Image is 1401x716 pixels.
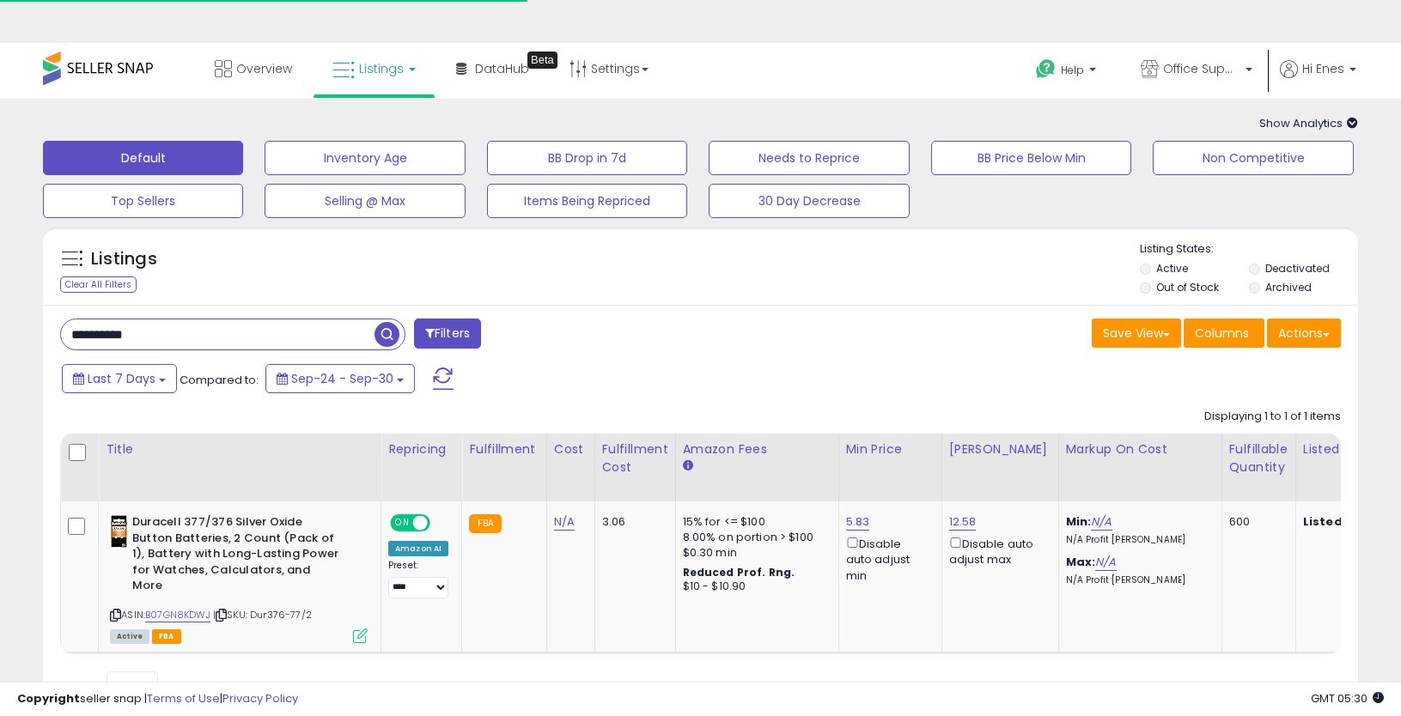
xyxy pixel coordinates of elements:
div: Disable auto adjust min [846,534,929,584]
span: Columns [1195,325,1249,342]
div: Markup on Cost [1066,440,1215,458]
button: Inventory Age [265,141,465,175]
p: N/A Profit [PERSON_NAME] [1066,574,1209,586]
a: Overview [202,43,305,94]
button: Actions [1267,319,1341,348]
span: FBA [152,629,181,644]
div: Amazon AI [388,541,448,556]
div: $10 - $10.90 [683,579,825,594]
th: The percentage added to the cost of goods (COGS) that forms the calculator for Min & Max prices. [1058,434,1221,501]
span: Hi Enes [1302,60,1344,77]
b: Max: [1066,554,1096,570]
span: Listings [359,60,404,77]
div: Min Price [846,440,935,458]
label: Out of Stock [1156,280,1219,294]
div: [PERSON_NAME] [949,440,1051,458]
a: DataHub [443,43,542,94]
button: Save View [1092,319,1181,348]
span: Show: entries [73,677,197,694]
button: 30 Day Decrease [709,184,909,218]
span: | SKU: Dur376-77/2 [213,608,312,622]
button: Needs to Reprice [709,141,909,175]
label: Deactivated [1265,261,1330,276]
span: Overview [236,60,292,77]
button: Selling @ Max [265,184,465,218]
span: OFF [428,516,455,531]
div: 15% for <= $100 [683,514,825,530]
a: N/A [1095,554,1116,571]
button: Default [43,141,243,175]
div: 600 [1229,514,1282,530]
label: Archived [1265,280,1312,294]
button: Sep-24 - Sep-30 [265,364,415,393]
span: All listings currently available for purchase on Amazon [110,629,149,644]
div: 3.06 [602,514,662,530]
div: Amazon Fees [683,440,831,458]
small: FBA [469,514,501,533]
button: BB Price Below Min [931,141,1131,175]
i: Get Help [1035,58,1057,80]
div: Preset: [388,560,448,598]
span: Show Analytics [1259,115,1358,131]
label: Active [1156,261,1188,276]
div: Title [106,440,374,458]
a: 12.58 [949,513,977,531]
a: Privacy Policy [222,690,298,707]
b: Duracell 377/376 Silver Oxide Button Batteries, 2 Count (Pack of 1), Battery with Long-Lasting Po... [132,514,341,598]
div: Repricing [388,440,454,458]
div: seller snap | | [17,691,298,707]
div: Cost [554,440,588,458]
a: 5.83 [846,513,870,531]
a: Terms of Use [147,690,220,707]
div: Displaying 1 to 1 of 1 items [1204,409,1341,425]
div: Clear All Filters [60,276,137,293]
p: N/A Profit [PERSON_NAME] [1066,534,1209,546]
img: 411+10s797L._SL40_.jpg [110,514,128,549]
a: B07GN8KDWJ [145,608,210,622]
a: Hi Enes [1280,60,1356,99]
a: Office Suppliers [1128,43,1265,99]
strong: Copyright [17,690,80,707]
div: ASIN: [110,514,368,641]
p: Listing States: [1140,241,1358,258]
span: Sep-24 - Sep-30 [291,370,393,387]
button: Columns [1184,319,1264,348]
div: Tooltip anchor [527,52,557,69]
b: Reduced Prof. Rng. [683,565,795,579]
span: Compared to: [180,372,259,388]
button: Last 7 Days [62,364,177,393]
span: Help [1061,63,1084,77]
span: Office Suppliers [1163,60,1240,77]
button: Items Being Repriced [487,184,687,218]
b: Min: [1066,513,1092,530]
button: Filters [414,319,481,349]
h5: Listings [91,247,157,271]
div: Fulfillment Cost [602,440,668,476]
b: Listed Price: [1303,513,1381,530]
a: N/A [554,513,575,531]
span: Last 7 Days [88,370,155,387]
span: ON [392,516,413,531]
span: DataHub [475,60,529,77]
button: Non Competitive [1153,141,1353,175]
span: 2025-10-14 05:30 GMT [1311,690,1384,707]
a: Help [1022,46,1113,99]
div: 8.00% on portion > $100 [683,530,825,545]
small: Amazon Fees. [683,458,693,474]
a: N/A [1091,513,1112,531]
button: BB Drop in 7d [487,141,687,175]
a: Listings [320,43,429,94]
div: Fulfillment [469,440,539,458]
div: Disable auto adjust max [949,534,1045,567]
button: Top Sellers [43,184,243,218]
a: Settings [557,43,661,94]
div: $0.30 min [683,545,825,561]
div: Fulfillable Quantity [1229,440,1288,476]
